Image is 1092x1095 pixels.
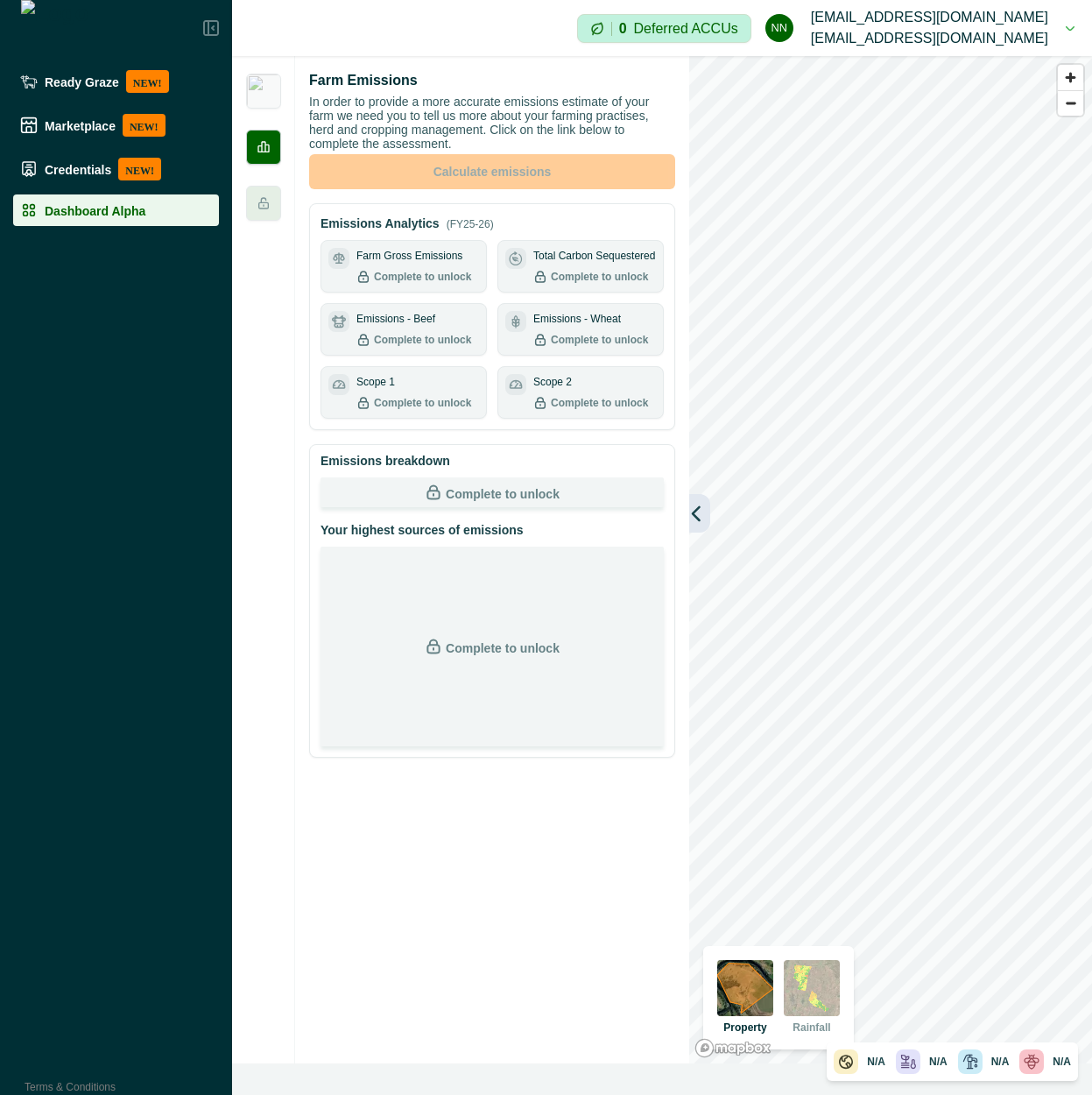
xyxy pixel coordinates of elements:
[374,269,471,285] p: Complete to unlock
[374,395,471,411] p: Complete to unlock
[1058,91,1083,116] span: Zoom out
[551,269,648,285] p: Complete to unlock
[309,70,418,91] p: Farm Emissions
[356,374,395,390] p: Scope 1
[321,215,440,233] p: Emissions Analytics
[246,74,281,109] img: insight_carbon.png
[619,22,627,36] p: 0
[793,1020,830,1035] p: Rainfall
[867,1054,885,1070] p: N/A
[533,374,572,390] p: Scope 2
[723,1020,766,1035] p: Property
[689,56,1092,1063] canvas: Map
[118,158,161,180] p: NEW!
[126,70,169,93] p: NEW!
[551,395,648,411] p: Complete to unlock
[123,114,166,137] p: NEW!
[356,311,435,327] p: Emissions - Beef
[784,960,840,1016] img: rainfall preview
[45,118,116,132] p: Marketplace
[309,154,675,189] button: Calculate emissions
[991,1054,1010,1070] p: N/A
[374,332,471,348] p: Complete to unlock
[13,151,219,187] a: CredentialsNEW!
[45,203,145,217] p: Dashboard Alpha
[447,216,494,232] p: (FY25-26)
[1058,65,1083,90] button: Zoom in
[446,482,560,504] p: Complete to unlock
[717,960,773,1016] img: property preview
[1058,90,1083,116] button: Zoom out
[309,95,675,151] p: In order to provide a more accurate emissions estimate of your farm we need you to tell us more a...
[13,194,219,226] a: Dashboard Alpha
[551,332,648,348] p: Complete to unlock
[321,452,450,470] p: Emissions breakdown
[694,1038,771,1058] a: Mapbox logo
[446,636,560,658] p: Complete to unlock
[634,22,738,35] p: Deferred ACCUs
[45,162,111,176] p: Credentials
[533,248,655,264] p: Total Carbon Sequestered
[321,521,524,540] p: Your highest sources of emissions
[45,74,119,88] p: Ready Graze
[929,1054,948,1070] p: N/A
[25,1081,116,1093] a: Terms & Conditions
[13,63,219,100] a: Ready GrazeNEW!
[13,107,219,144] a: MarketplaceNEW!
[533,311,621,327] p: Emissions - Wheat
[356,248,462,264] p: Farm Gross Emissions
[1053,1054,1071,1070] p: N/A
